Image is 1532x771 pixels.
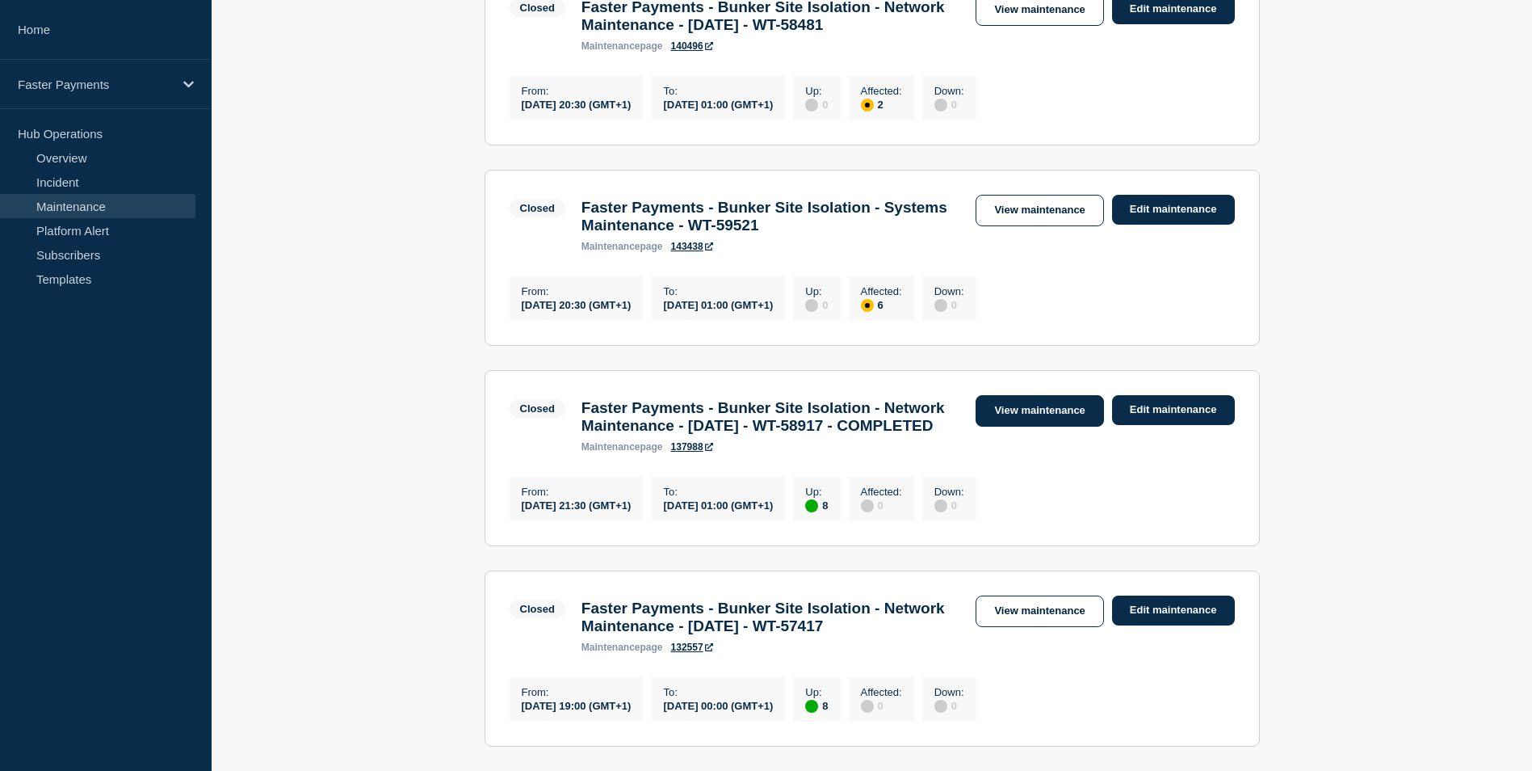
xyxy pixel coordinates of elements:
a: View maintenance [976,596,1103,627]
p: page [581,642,663,653]
a: Edit maintenance [1112,195,1235,225]
p: Faster Payments [18,78,173,91]
p: Affected : [861,486,902,498]
p: Down : [934,285,964,297]
a: Edit maintenance [1112,596,1235,626]
p: From : [522,486,632,498]
a: 140496 [671,40,713,52]
p: Affected : [861,85,902,97]
p: Affected : [861,686,902,698]
p: From : [522,686,632,698]
a: 137988 [671,441,713,453]
p: Down : [934,486,964,498]
div: [DATE] 00:00 (GMT+1) [663,698,773,712]
p: page [581,241,663,252]
a: 143438 [671,241,713,252]
div: disabled [934,99,947,112]
div: Closed [520,202,555,214]
p: Up : [805,285,828,297]
div: [DATE] 20:30 (GMT+1) [522,97,632,111]
p: Up : [805,486,828,498]
div: [DATE] 19:00 (GMT+1) [522,698,632,712]
div: 0 [805,97,828,112]
p: From : [522,285,632,297]
a: View maintenance [976,395,1103,427]
p: page [581,40,663,52]
div: [DATE] 20:30 (GMT+1) [522,297,632,311]
div: 0 [934,97,964,112]
span: maintenance [581,40,640,52]
a: Edit maintenance [1112,395,1235,425]
div: Closed [520,402,555,415]
p: Up : [805,686,828,698]
p: Down : [934,686,964,698]
div: affected [861,299,874,312]
div: Closed [520,603,555,615]
div: 0 [861,498,902,512]
div: [DATE] 01:00 (GMT+1) [663,97,773,111]
span: maintenance [581,441,640,453]
div: 2 [861,97,902,112]
h3: Faster Payments - Bunker Site Isolation - Systems Maintenance - WT-59521 [581,199,960,234]
div: disabled [934,499,947,512]
p: To : [663,686,773,698]
div: 0 [934,297,964,312]
a: View maintenance [976,195,1103,226]
div: up [805,499,818,512]
div: affected [861,99,874,112]
p: From : [522,85,632,97]
p: Affected : [861,285,902,297]
h3: Faster Payments - Bunker Site Isolation - Network Maintenance - [DATE] - WT-58917 - COMPLETED [581,399,960,435]
div: disabled [934,700,947,713]
p: To : [663,285,773,297]
p: Down : [934,85,964,97]
div: 0 [861,698,902,713]
p: To : [663,486,773,498]
div: disabled [861,499,874,512]
div: disabled [861,700,874,713]
div: up [805,700,818,713]
h3: Faster Payments - Bunker Site Isolation - Network Maintenance - [DATE] - WT-57417 [581,600,960,635]
span: maintenance [581,241,640,252]
div: 0 [934,498,964,512]
div: 8 [805,498,828,512]
div: 6 [861,297,902,312]
div: 0 [805,297,828,312]
div: 8 [805,698,828,713]
div: disabled [805,99,818,112]
div: disabled [934,299,947,312]
p: Up : [805,85,828,97]
div: 0 [934,698,964,713]
div: Closed [520,2,555,14]
span: maintenance [581,642,640,653]
div: [DATE] 01:00 (GMT+1) [663,297,773,311]
div: [DATE] 21:30 (GMT+1) [522,498,632,512]
a: 132557 [671,642,713,653]
div: disabled [805,299,818,312]
div: [DATE] 01:00 (GMT+1) [663,498,773,512]
p: page [581,441,663,453]
p: To : [663,85,773,97]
